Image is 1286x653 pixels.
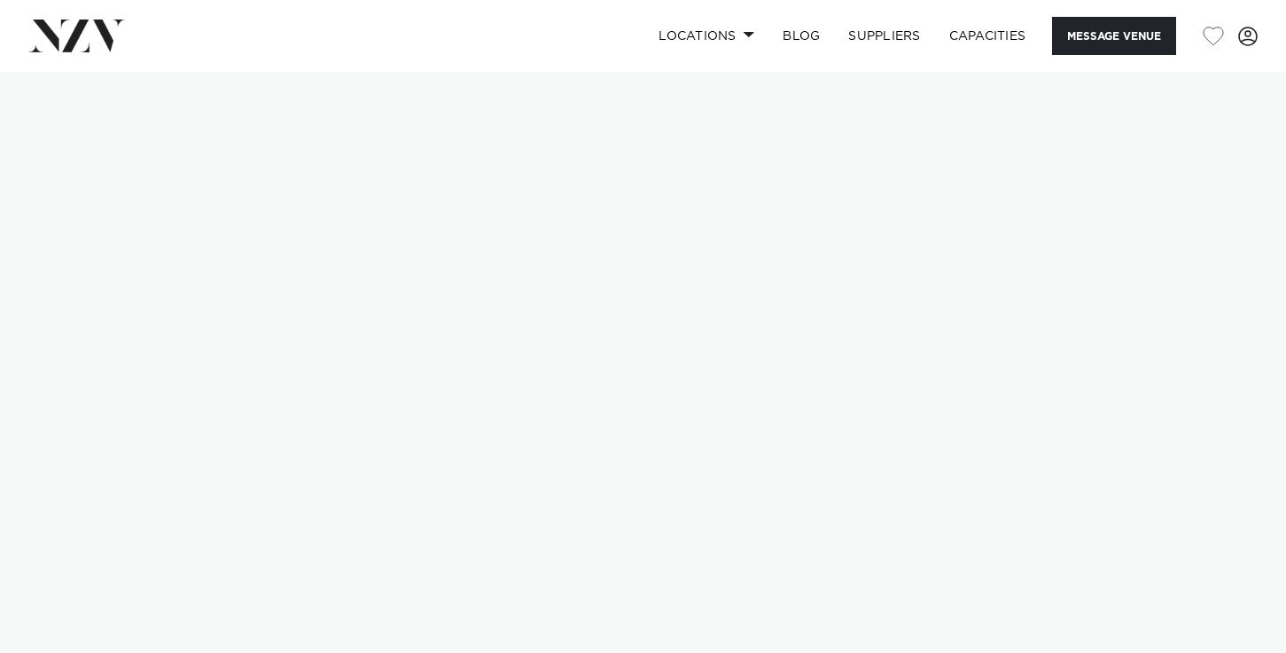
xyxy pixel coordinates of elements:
[1052,17,1176,55] button: Message Venue
[935,17,1040,55] a: Capacities
[768,17,834,55] a: BLOG
[834,17,934,55] a: SUPPLIERS
[644,17,768,55] a: Locations
[28,20,125,51] img: nzv-logo.png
